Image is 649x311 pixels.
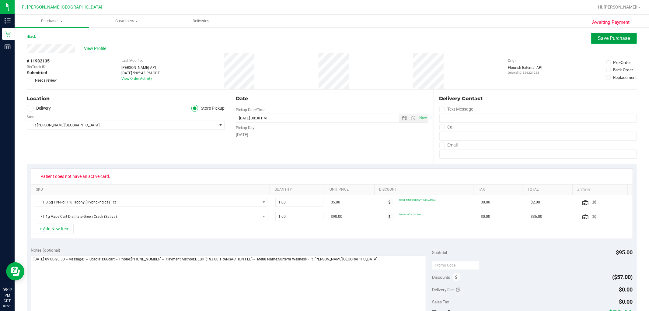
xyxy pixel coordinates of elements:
div: Pre-Order [613,59,631,65]
span: Ft [PERSON_NAME][GEOGRAPHIC_DATA] [22,5,102,10]
p: 05:12 PM CDT [3,287,12,304]
label: Pickup Day [236,125,254,131]
span: Save Purchase [598,35,630,41]
a: Customers [89,15,164,27]
span: ($57.00) [612,274,633,280]
span: Open the date view [399,116,410,121]
span: Awaiting Payment [592,19,630,26]
span: FT 1g Vape Cart Distillate Green Crack (Sativa) [35,212,260,221]
p: 09/20 [3,304,12,308]
div: Replacement [613,74,637,80]
div: Location [27,95,225,102]
span: Notes (optional) [31,248,61,253]
div: Date [236,95,428,102]
span: $0.00 [481,200,490,205]
span: Purchases [15,18,89,24]
span: Ft [PERSON_NAME][GEOGRAPHIC_DATA] [27,121,217,129]
input: Format: (999) 999-9999 [439,132,637,141]
span: BioTrack ID: [27,64,46,70]
span: $95.00 [616,249,633,256]
label: Email [439,141,458,150]
label: Origin [508,58,518,63]
span: Delivery Fee [432,287,454,292]
input: 1.00 [276,198,323,207]
iframe: Resource center [6,262,24,281]
span: $0.00 [619,299,633,305]
div: Flourish External API [508,65,542,75]
a: Back [27,34,36,39]
span: Discounts [432,272,450,283]
a: Tax [478,187,521,192]
th: Action [572,185,627,196]
label: Delivery [27,105,51,112]
span: Open the time view [408,116,418,121]
input: Promo Code [432,261,479,270]
label: Call [439,123,455,132]
span: NO DATA FOUND [35,198,268,207]
span: Needs review [35,78,57,83]
span: FIRST TIME PATIENT: 60% off line [399,199,436,202]
span: Hi, [PERSON_NAME]! [598,5,637,9]
button: + Add New Item [36,224,74,234]
span: $0.00 [619,286,633,293]
span: Deliveries [184,18,218,24]
div: Delivery Contact [439,95,637,102]
label: Last Modified [121,58,144,63]
span: $0.00 [481,214,490,220]
a: Quantity [275,187,323,192]
span: - [48,64,49,70]
a: Total [528,187,570,192]
inline-svg: Reports [5,44,11,50]
span: Sales Tax [432,299,449,304]
span: NO DATA FOUND [35,212,268,221]
span: Submitted [27,70,47,76]
a: SKU [36,187,267,192]
span: $5.00 [331,200,340,205]
label: Store [27,114,35,120]
span: select [217,121,224,129]
span: View Profile [84,45,109,52]
span: Customers [89,18,163,24]
span: $36.00 [531,214,542,220]
label: Text Message [439,105,473,114]
span: 60cart: 60% off line [399,213,420,216]
button: Save Purchase [591,33,637,44]
span: Subtotal [432,250,447,255]
label: Store Pickup [191,105,225,112]
inline-svg: Retail [5,31,11,37]
input: 1.00 [276,212,323,221]
span: Patient does not have an active card. [37,171,114,181]
p: Original ID: 326221228 [508,70,542,75]
i: Edit Delivery Fee [456,288,460,292]
span: $90.00 [331,214,342,220]
a: Purchases [15,15,89,27]
span: FT 0.5g Pre-Roll PK Trophy (Hybrid-Indica) 1ct [35,198,260,207]
div: [PERSON_NAME] API [121,65,160,70]
span: Set Current date [418,114,428,122]
inline-svg: Inventory [5,18,11,24]
div: [DATE] [236,132,428,138]
a: View Order Activity [121,76,152,81]
div: [DATE] 5:05:43 PM CDT [121,70,160,76]
input: Format: (999) 999-9999 [439,114,637,123]
span: $2.00 [531,200,540,205]
div: Back Order [613,67,633,73]
span: # 11982135 [27,58,50,64]
a: Unit Price [330,187,372,192]
label: Pickup Date/Time [236,107,265,113]
a: Discount [379,187,471,192]
a: Deliveries [164,15,238,27]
